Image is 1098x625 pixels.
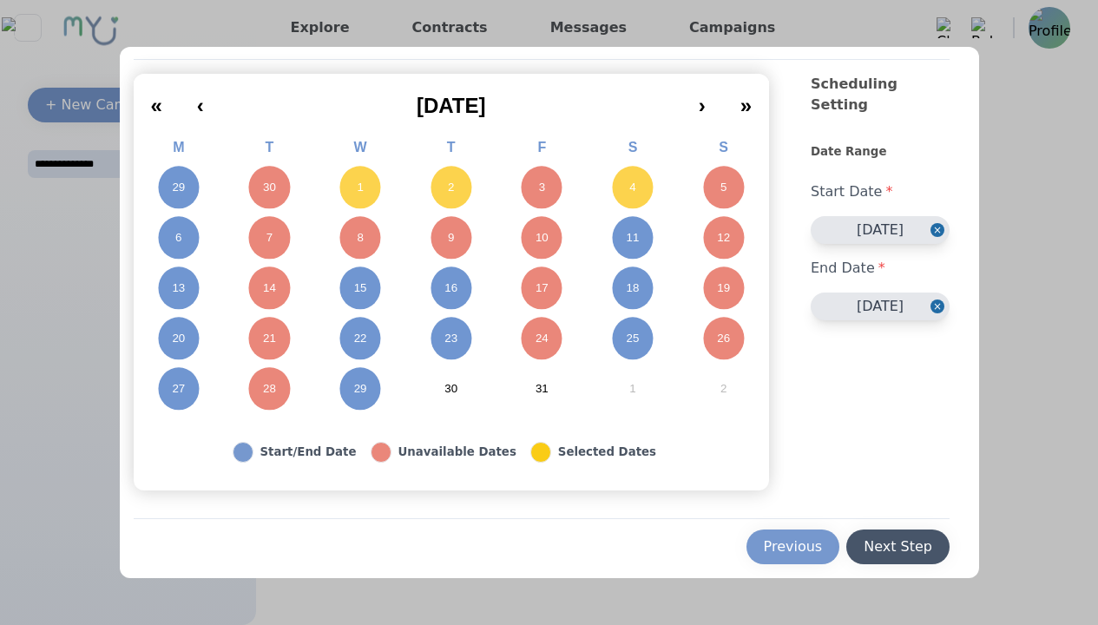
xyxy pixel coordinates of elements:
[398,444,516,461] div: Unavailable Dates
[717,280,730,296] abbr: October 19, 2025
[447,140,456,155] abbr: Thursday
[405,162,496,213] button: October 2, 2025
[588,313,679,364] button: October 25, 2025
[536,280,549,296] abbr: October 17, 2025
[930,293,950,320] button: Close
[811,74,950,143] div: Scheduling Setting
[315,213,406,263] button: October 8, 2025
[263,180,276,195] abbr: September 30, 2025
[496,313,588,364] button: October 24, 2025
[354,280,367,296] abbr: October 15, 2025
[134,263,225,313] button: October 13, 2025
[629,180,635,195] abbr: October 4, 2025
[175,230,181,246] abbr: October 6, 2025
[263,381,276,397] abbr: October 28, 2025
[444,381,457,397] abbr: October 30, 2025
[678,263,769,313] button: October 19, 2025
[180,81,221,119] button: ‹
[811,244,950,293] div: End Date
[627,230,640,246] abbr: October 11, 2025
[172,280,185,296] abbr: October 13, 2025
[539,180,545,195] abbr: October 3, 2025
[224,162,315,213] button: September 30, 2025
[173,140,184,155] abbr: Monday
[354,381,367,397] abbr: October 29, 2025
[811,216,950,244] button: [DATE]
[134,162,225,213] button: September 29, 2025
[315,364,406,414] button: October 29, 2025
[719,140,728,155] abbr: Sunday
[444,331,457,346] abbr: October 23, 2025
[496,162,588,213] button: October 3, 2025
[588,162,679,213] button: October 4, 2025
[315,313,406,364] button: October 22, 2025
[134,313,225,364] button: October 20, 2025
[496,364,588,414] button: October 31, 2025
[720,180,727,195] abbr: October 5, 2025
[224,313,315,364] button: October 21, 2025
[266,140,274,155] abbr: Tuesday
[260,444,357,461] div: Start/End Date
[357,230,363,246] abbr: October 8, 2025
[134,364,225,414] button: October 27, 2025
[678,213,769,263] button: October 12, 2025
[172,180,185,195] abbr: September 29, 2025
[627,280,640,296] abbr: October 18, 2025
[172,331,185,346] abbr: October 20, 2025
[405,313,496,364] button: October 23, 2025
[629,381,635,397] abbr: November 1, 2025
[224,364,315,414] button: October 28, 2025
[496,213,588,263] button: October 10, 2025
[357,180,363,195] abbr: October 1, 2025
[811,293,950,320] button: [DATE]
[496,263,588,313] button: October 17, 2025
[717,331,730,346] abbr: October 26, 2025
[864,536,932,557] div: Next Step
[558,444,656,461] div: Selected Dates
[846,530,950,564] button: Next Step
[536,331,549,346] abbr: October 24, 2025
[678,364,769,414] button: November 2, 2025
[221,81,681,119] button: [DATE]
[627,331,640,346] abbr: October 25, 2025
[172,381,185,397] abbr: October 27, 2025
[315,263,406,313] button: October 15, 2025
[720,381,727,397] abbr: November 2, 2025
[224,263,315,313] button: October 14, 2025
[405,364,496,414] button: October 30, 2025
[315,162,406,213] button: October 1, 2025
[263,331,276,346] abbr: October 21, 2025
[811,168,950,216] div: Start Date
[417,94,486,117] span: [DATE]
[266,230,273,246] abbr: October 7, 2025
[811,143,950,168] div: Date Range
[405,263,496,313] button: October 16, 2025
[588,213,679,263] button: October 11, 2025
[536,381,549,397] abbr: October 31, 2025
[681,81,723,119] button: ›
[717,230,730,246] abbr: October 12, 2025
[134,81,180,119] button: «
[134,213,225,263] button: October 6, 2025
[746,530,840,564] button: Previous
[678,313,769,364] button: October 26, 2025
[444,280,457,296] abbr: October 16, 2025
[263,280,276,296] abbr: October 14, 2025
[224,213,315,263] button: October 7, 2025
[354,140,367,155] abbr: Wednesday
[628,140,638,155] abbr: Saturday
[764,536,823,557] div: Previous
[448,180,454,195] abbr: October 2, 2025
[930,216,950,244] button: Close
[588,263,679,313] button: October 18, 2025
[723,81,769,119] button: »
[678,162,769,213] button: October 5, 2025
[536,230,549,246] abbr: October 10, 2025
[448,230,454,246] abbr: October 9, 2025
[537,140,546,155] abbr: Friday
[588,364,679,414] button: November 1, 2025
[405,213,496,263] button: October 9, 2025
[354,331,367,346] abbr: October 22, 2025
